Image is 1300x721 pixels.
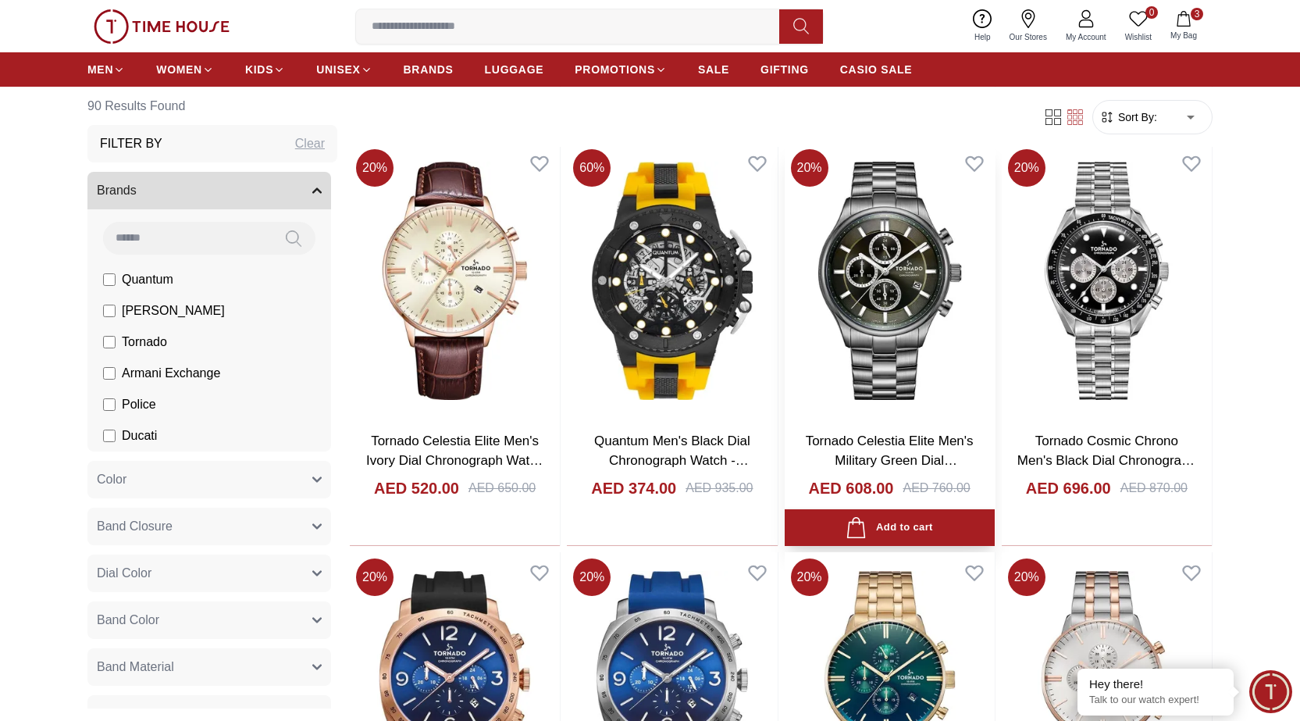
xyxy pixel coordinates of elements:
p: Talk to our watch expert! [1089,694,1222,707]
span: Armani Exchange [122,364,220,383]
span: Band Closure [97,517,173,536]
img: Tornado Celestia Elite Men's Ivory Dial Chronograph Watch - T6102-RLDI [350,143,560,419]
button: Band Closure [87,508,331,545]
h4: AED 696.00 [1026,477,1111,499]
button: Color [87,461,331,498]
input: [PERSON_NAME] [103,305,116,317]
div: Chat Widget [1249,670,1292,713]
h6: 90 Results Found [87,87,337,125]
button: Sort By: [1099,109,1157,125]
a: Help [965,6,1000,46]
h4: AED 374.00 [591,477,676,499]
h3: Filter By [100,134,162,153]
img: Tornado Cosmic Chrono Men's Black Dial Chronograph Watch - T22103-SBSB [1002,143,1212,419]
span: 20 % [356,149,394,187]
span: Police [122,395,156,414]
span: Dial Color [97,564,151,583]
div: Hey there! [1089,676,1222,692]
span: 20 % [1008,149,1045,187]
input: Armani Exchange [103,367,116,380]
input: Tornado [103,336,116,348]
span: Brands [97,181,137,200]
a: BRANDS [404,55,454,84]
div: Add to cart [846,517,932,538]
div: AED 870.00 [1120,479,1188,498]
h4: AED 520.00 [374,477,459,499]
span: Wishlist [1119,31,1158,43]
span: 3 [1191,8,1203,20]
a: LUGGAGE [485,55,544,84]
div: Clear [295,134,325,153]
input: Ducati [103,430,116,442]
span: My Bag [1164,30,1203,41]
h4: AED 608.00 [809,477,894,499]
span: 20 % [791,559,828,596]
a: KIDS [245,55,285,84]
a: MEN [87,55,125,84]
span: SALE [698,62,729,77]
a: UNISEX [316,55,372,84]
span: Quantum [122,270,173,289]
a: Our Stores [1000,6,1056,46]
a: 0Wishlist [1116,6,1161,46]
a: Tornado Celestia Elite Men's Military Green Dial Chronograph Watch - T6106B-XBXH [806,434,974,509]
button: Band Material [87,648,331,686]
span: BRANDS [404,62,454,77]
span: 20 % [356,559,394,596]
span: UNISEX [316,62,360,77]
button: Add to cart [785,509,995,546]
span: 20 % [791,149,828,187]
span: 20 % [573,559,611,596]
span: My Account [1060,31,1113,43]
span: 60 % [573,149,611,187]
button: Dial Color [87,555,331,592]
span: GIFTING [760,62,809,77]
a: CASIO SALE [840,55,913,84]
div: AED 650.00 [468,479,536,498]
input: Police [103,398,116,411]
a: Tornado Celestia Elite Men's Ivory Dial Chronograph Watch - T6102-RLDI [366,434,543,488]
span: Our Stores [1003,31,1053,43]
img: ... [94,9,230,44]
span: [PERSON_NAME] [122,302,225,320]
button: Brands [87,172,331,209]
img: Tornado Celestia Elite Men's Military Green Dial Chronograph Watch - T6106B-XBXH [785,143,995,419]
span: Band Color [97,611,159,630]
div: AED 935.00 [686,479,753,498]
a: Tornado Cosmic Chrono Men's Black Dial Chronograph Watch - T22103-SBSB [1017,434,1196,488]
a: SALE [698,55,729,84]
img: Quantum Men's Black Dial Chronograph Watch - HNG535.654 [567,143,777,419]
span: LUGGAGE [485,62,544,77]
a: Quantum Men's Black Dial Chronograph Watch - HNG535.654 [594,434,750,488]
button: Band Color [87,601,331,639]
span: WOMEN [156,62,202,77]
span: Sort By: [1115,109,1157,125]
a: GIFTING [760,55,809,84]
span: Tornado [122,333,167,352]
span: Band Material [97,658,174,676]
span: Help [968,31,997,43]
button: 3My Bag [1161,8,1206,45]
span: Color [97,470,126,489]
span: Ducati [122,427,157,445]
div: AED 760.00 [903,479,970,498]
input: Quantum [103,273,116,286]
span: 0 [1145,6,1158,19]
a: WOMEN [156,55,214,84]
span: KIDS [245,62,273,77]
span: MEN [87,62,113,77]
a: PROMOTIONS [575,55,667,84]
span: 20 % [1008,559,1045,596]
span: PROMOTIONS [575,62,655,77]
span: CASIO SALE [840,62,913,77]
